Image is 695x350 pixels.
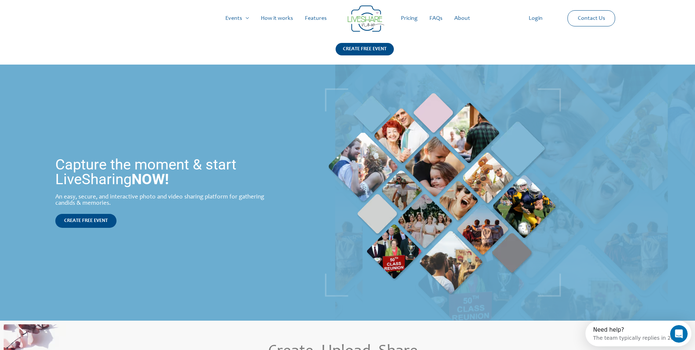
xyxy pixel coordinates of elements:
[448,7,476,30] a: About
[3,3,110,23] div: Open Intercom Messenger
[13,7,682,30] nav: Site Navigation
[395,7,424,30] a: Pricing
[55,214,117,228] a: CREATE FREE EVENT
[132,171,169,188] strong: NOW!
[8,6,89,12] div: Need help?
[348,6,384,32] img: Group 14 | Live Photo Slideshow for Events | Create Free Events Album for Any Occasion
[336,43,394,65] a: CREATE FREE EVENT
[64,218,108,223] span: CREATE FREE EVENT
[55,157,278,187] h1: Capture the moment & start LiveSharing
[299,7,333,30] a: Features
[670,325,688,343] iframe: Intercom live chat
[585,321,691,346] iframe: Intercom live chat discovery launcher
[424,7,448,30] a: FAQs
[255,7,299,30] a: How it works
[55,194,278,207] div: An easy, secure, and interactive photo and video sharing platform for gathering candids & memories.
[8,12,89,20] div: The team typically replies in 2d
[325,88,561,297] img: LiveShare Moment | Live Photo Slideshow for Events | Create Free Events Album for Any Occasion
[336,43,394,55] div: CREATE FREE EVENT
[219,7,255,30] a: Events
[523,7,548,30] a: Login
[572,11,611,26] a: Contact Us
